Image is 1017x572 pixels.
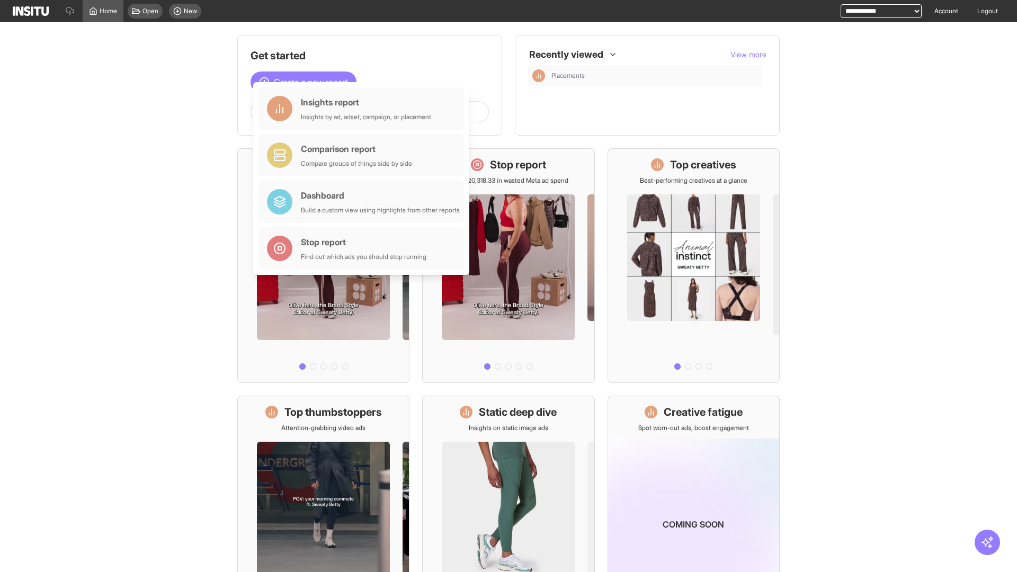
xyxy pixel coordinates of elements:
[301,236,426,248] div: Stop report
[13,6,49,16] img: Logo
[301,189,460,202] div: Dashboard
[142,7,158,15] span: Open
[490,157,546,172] h1: Stop report
[301,142,412,155] div: Comparison report
[184,7,197,15] span: New
[730,49,766,60] button: View more
[100,7,117,15] span: Home
[301,159,412,168] div: Compare groups of things side by side
[422,148,594,383] a: Stop reportSave £20,318.33 in wasted Meta ad spend
[730,50,766,59] span: View more
[251,71,356,93] button: Create a new report
[670,157,736,172] h1: Top creatives
[469,424,548,432] p: Insights on static image ads
[551,71,758,80] span: Placements
[301,96,431,109] div: Insights report
[237,148,409,383] a: What's live nowSee all active ads instantly
[274,76,348,88] span: Create a new report
[640,176,747,185] p: Best-performing creatives at a glance
[301,113,431,121] div: Insights by ad, adset, campaign, or placement
[281,424,365,432] p: Attention-grabbing video ads
[532,69,545,82] div: Insights
[301,253,426,261] div: Find out which ads you should stop running
[449,176,568,185] p: Save £20,318.33 in wasted Meta ad spend
[301,206,460,215] div: Build a custom view using highlights from other reports
[479,405,557,419] h1: Static deep dive
[284,405,382,419] h1: Top thumbstoppers
[551,71,585,80] span: Placements
[608,148,780,383] a: Top creativesBest-performing creatives at a glance
[251,48,489,63] h1: Get started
